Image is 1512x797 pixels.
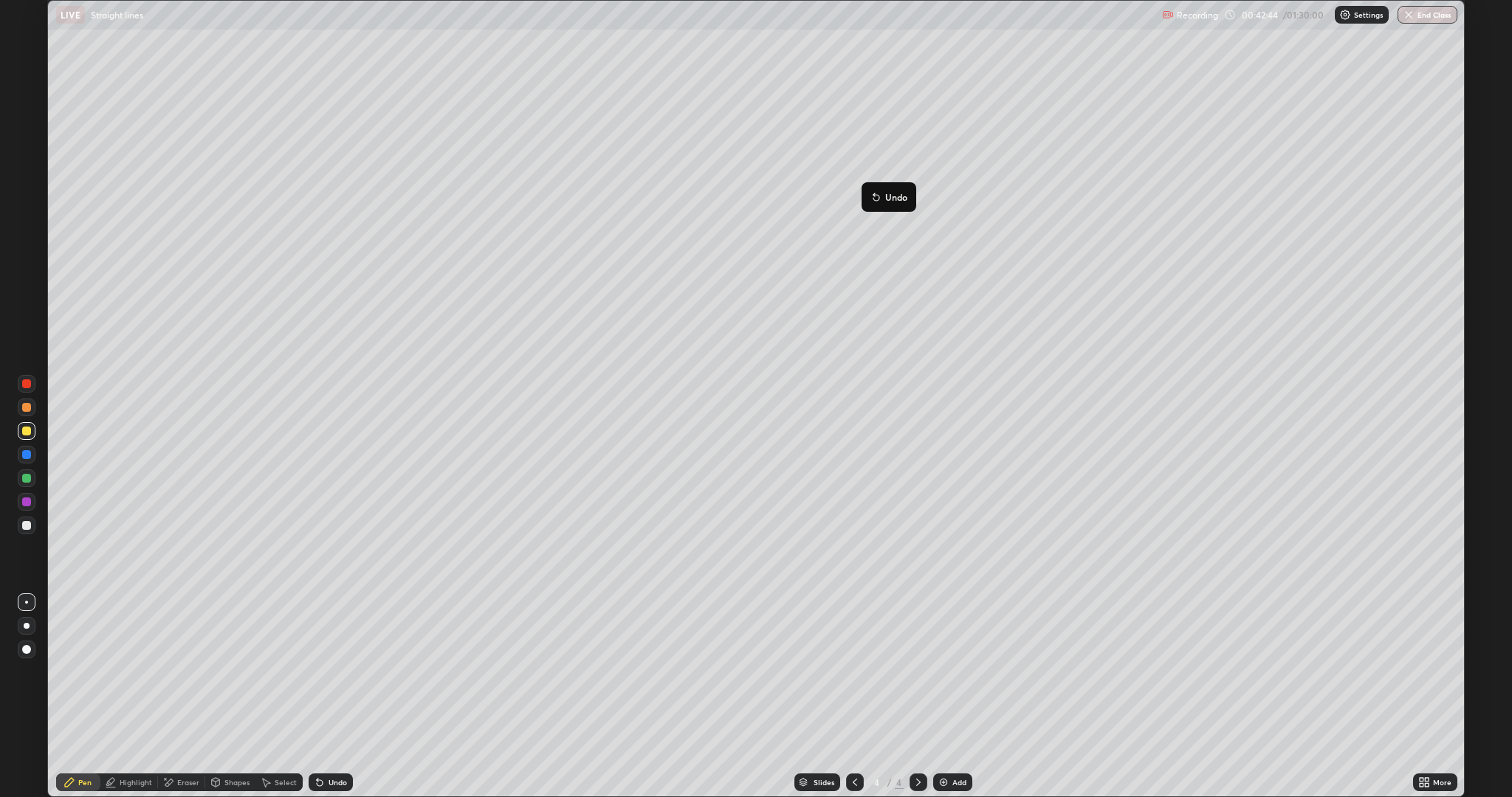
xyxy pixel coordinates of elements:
[1339,9,1351,21] img: class-settings-icons
[952,779,966,786] div: Add
[867,188,910,206] button: Undo
[91,9,143,21] p: Straight lines
[1433,779,1451,786] div: More
[120,779,152,786] div: Highlight
[1398,6,1457,24] button: End Class
[1403,9,1415,21] img: end-class-cross
[1162,9,1174,21] img: recording.375f2c34.svg
[1177,10,1218,21] p: Recording
[870,778,884,787] div: 4
[1354,11,1383,18] p: Settings
[329,779,347,786] div: Undo
[78,779,92,786] div: Pen
[938,776,949,788] img: add-slide-button
[885,191,907,203] p: Undo
[224,779,250,786] div: Shapes
[177,779,199,786] div: Eraser
[275,779,297,786] div: Select
[887,778,892,787] div: /
[814,779,834,786] div: Slides
[61,9,80,21] p: LIVE
[895,776,904,789] div: 4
